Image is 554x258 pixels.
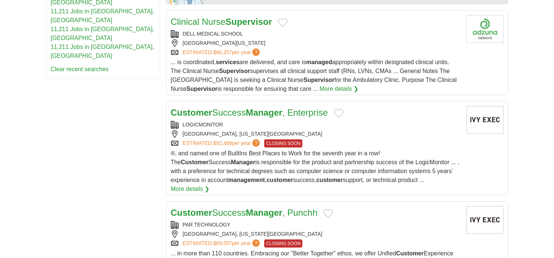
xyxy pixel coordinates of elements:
strong: management [228,177,265,183]
div: PAR TECHNOLOGY [171,221,461,229]
strong: Supervisor [219,68,250,74]
span: ? [252,239,260,247]
img: Company logo [467,15,504,43]
div: DELL MEDICAL SCHOOL [171,30,461,38]
strong: Manager [231,159,255,165]
span: ? [252,139,260,147]
a: More details ❯ [171,185,210,193]
span: ®, and named one of BuiltIns Best Places to Work for the seventh year in a row! The Success is re... [171,150,460,183]
a: CustomerSuccessManager, Enterprise [171,107,328,118]
strong: customer [316,177,343,183]
strong: Manager [246,208,282,218]
strong: services [216,59,239,65]
span: $66,257 [213,49,232,55]
a: Clear recent searches [51,66,109,72]
a: ESTIMATED:$69,557per year? [183,239,262,248]
strong: Customer [171,208,212,218]
div: [GEOGRAPHIC_DATA][US_STATE] [171,39,461,47]
span: $69,557 [213,240,232,246]
a: 11,211 Jobs in [GEOGRAPHIC_DATA], [GEOGRAPHIC_DATA] [51,8,155,23]
a: ESTIMATED:$92,489per year? [183,139,262,148]
a: Clinical NurseSupervisor [171,17,272,27]
span: $92,489 [213,140,232,146]
strong: customer [266,177,293,183]
button: Add to favorite jobs [324,209,333,218]
strong: Supervisor [226,17,272,27]
a: 11,211 Jobs in [GEOGRAPHIC_DATA], [GEOGRAPHIC_DATA] [51,26,155,41]
div: LOGICMONITOR [171,121,461,129]
span: CLOSING SOON [264,239,302,248]
span: ? [252,49,260,56]
a: 11,211 Jobs in [GEOGRAPHIC_DATA], [GEOGRAPHIC_DATA] [51,44,155,59]
a: CustomerSuccessManager, Punchh [171,208,318,218]
div: [GEOGRAPHIC_DATA], [US_STATE][GEOGRAPHIC_DATA] [171,130,461,138]
span: CLOSING SOON [264,139,302,148]
strong: Customer [396,250,424,257]
strong: Customer [171,107,212,118]
img: Company logo [467,106,504,134]
strong: Customer [181,159,209,165]
strong: Manager [246,107,282,118]
div: [GEOGRAPHIC_DATA], [US_STATE][GEOGRAPHIC_DATA] [171,230,461,238]
strong: managed [306,59,332,65]
a: More details ❯ [319,85,358,93]
strong: Supervisor [303,77,335,83]
button: Add to favorite jobs [278,18,288,27]
img: Company logo [467,206,504,234]
button: Add to favorite jobs [334,109,344,118]
strong: Supervisor [186,86,218,92]
a: ESTIMATED:$66,257per year? [183,49,262,56]
span: ... is coordinated, are delivered, and care is appropriately within designated clinical units. Th... [171,59,457,92]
